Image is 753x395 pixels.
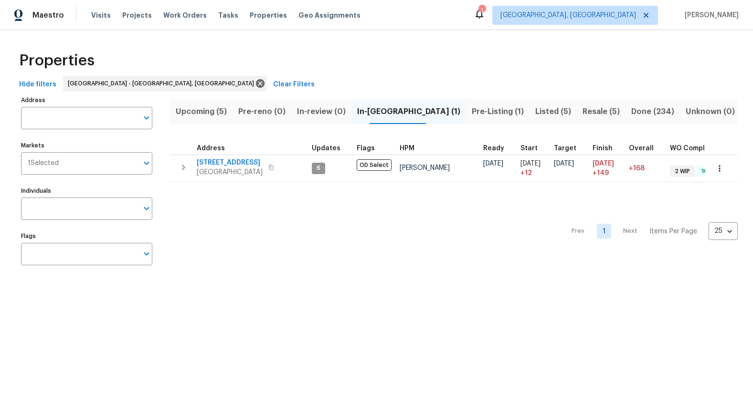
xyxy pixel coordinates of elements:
span: HPM [400,145,414,152]
span: Start [520,145,538,152]
span: Finish [593,145,613,152]
span: 10 Done [698,167,728,176]
span: Pre-Listing (1) [472,105,524,118]
span: [GEOGRAPHIC_DATA] [197,167,263,177]
p: Items Per Page [649,227,697,236]
span: Flags [357,145,375,152]
span: Address [197,145,225,152]
span: Tasks [218,12,238,19]
button: Open [140,111,153,125]
div: 25 [709,218,738,243]
span: In-review (0) [297,105,346,118]
label: Address [21,97,152,103]
span: Hide filters [19,79,56,91]
div: Actual renovation start date [520,145,546,152]
span: Unknown (0) [686,105,735,118]
span: +168 [629,165,645,172]
button: Open [140,156,153,170]
span: 1 Selected [28,159,59,167]
span: [DATE] [483,160,503,167]
td: Project started 12 days late [517,155,550,182]
button: Open [140,202,153,215]
span: Projects [122,10,152,20]
span: Maestro [32,10,64,20]
span: Pre-reno (0) [238,105,286,118]
div: 1 [478,6,485,15]
span: [PERSON_NAME] [681,10,739,20]
span: Listed (5) [535,105,571,118]
span: [PERSON_NAME] [400,165,450,171]
div: Earliest renovation start date (first business day after COE or Checkout) [483,145,513,152]
label: Individuals [21,188,152,194]
nav: Pagination Navigation [562,188,738,275]
span: Properties [19,56,95,65]
span: +149 [593,168,609,178]
span: 6 [313,164,324,172]
span: Upcoming (5) [176,105,227,118]
span: [DATE] [554,160,574,167]
span: Geo Assignments [298,10,361,20]
td: Scheduled to finish 149 day(s) late [589,155,625,182]
span: Visits [91,10,111,20]
span: 2 WIP [671,167,694,176]
a: Goto page 1 [597,224,611,239]
span: Properties [250,10,287,20]
div: [GEOGRAPHIC_DATA] - [GEOGRAPHIC_DATA], [GEOGRAPHIC_DATA] [63,76,266,91]
div: Projected renovation finish date [593,145,621,152]
button: Clear Filters [269,76,318,94]
span: OD Select [357,159,392,171]
label: Flags [21,233,152,239]
span: [GEOGRAPHIC_DATA], [GEOGRAPHIC_DATA] [500,10,636,20]
span: Overall [629,145,654,152]
span: Done (234) [631,105,674,118]
span: Clear Filters [273,79,315,91]
span: Updates [312,145,340,152]
label: Markets [21,143,152,148]
td: 168 day(s) past target finish date [625,155,666,182]
span: [STREET_ADDRESS] [197,158,263,167]
span: Target [554,145,576,152]
button: Hide filters [15,76,60,94]
div: Target renovation project end date [554,145,585,152]
span: Ready [483,145,504,152]
span: Work Orders [163,10,207,20]
span: In-[GEOGRAPHIC_DATA] (1) [357,105,460,118]
div: Days past target finish date [629,145,662,152]
span: WO Completion [670,145,722,152]
span: Resale (5) [583,105,620,118]
span: [DATE] [593,160,614,167]
span: + 12 [520,168,532,178]
button: Open [140,247,153,260]
span: [GEOGRAPHIC_DATA] - [GEOGRAPHIC_DATA], [GEOGRAPHIC_DATA] [68,79,258,88]
span: [DATE] [520,160,541,167]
